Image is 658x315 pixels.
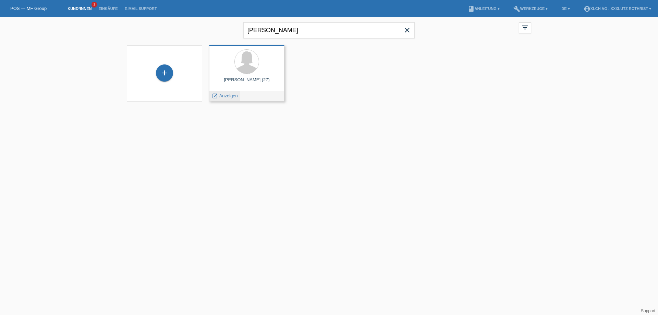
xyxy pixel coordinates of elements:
[156,67,173,79] div: Kund*in hinzufügen
[212,93,218,99] i: launch
[510,7,551,11] a: buildWerkzeuge ▾
[580,7,655,11] a: account_circleXLCH AG - XXXLutz Rothrist ▾
[641,308,655,313] a: Support
[558,7,573,11] a: DE ▾
[92,2,97,8] span: 1
[513,5,520,12] i: build
[212,93,238,98] a: launch Anzeigen
[64,7,95,11] a: Kund*innen
[10,6,47,11] a: POS — MF Group
[521,24,529,31] i: filter_list
[464,7,503,11] a: bookAnleitung ▾
[121,7,160,11] a: E-Mail Support
[219,93,238,98] span: Anzeigen
[468,5,475,12] i: book
[584,5,590,12] i: account_circle
[403,26,411,34] i: close
[95,7,121,11] a: Einkäufe
[215,77,279,88] div: [PERSON_NAME] (27)
[243,22,415,38] input: Suche...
